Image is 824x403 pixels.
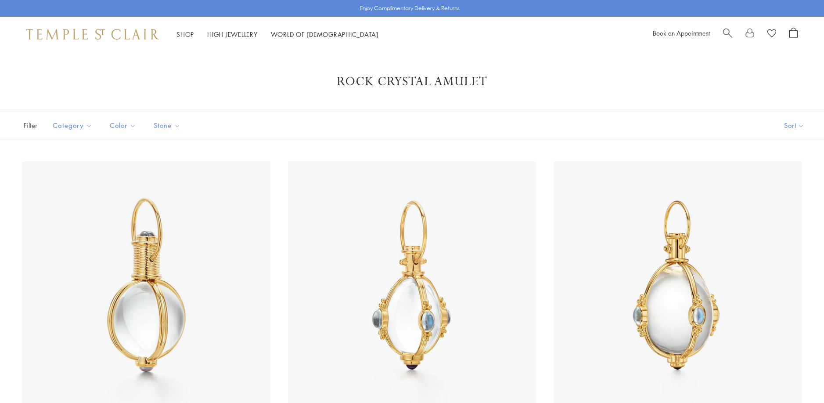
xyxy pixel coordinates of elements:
[271,30,378,39] a: World of [DEMOGRAPHIC_DATA]World of [DEMOGRAPHIC_DATA]
[35,74,789,90] h1: Rock Crystal Amulet
[767,28,776,41] a: View Wishlist
[653,29,710,37] a: Book an Appointment
[176,29,378,40] nav: Main navigation
[360,4,460,13] p: Enjoy Complimentary Delivery & Returns
[149,120,187,131] span: Stone
[48,120,99,131] span: Category
[207,30,258,39] a: High JewelleryHigh Jewellery
[103,116,143,135] button: Color
[723,28,732,41] a: Search
[147,116,187,135] button: Stone
[26,29,159,40] img: Temple St. Clair
[789,28,798,41] a: Open Shopping Bag
[46,116,99,135] button: Category
[176,30,194,39] a: ShopShop
[764,112,824,139] button: Show sort by
[105,120,143,131] span: Color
